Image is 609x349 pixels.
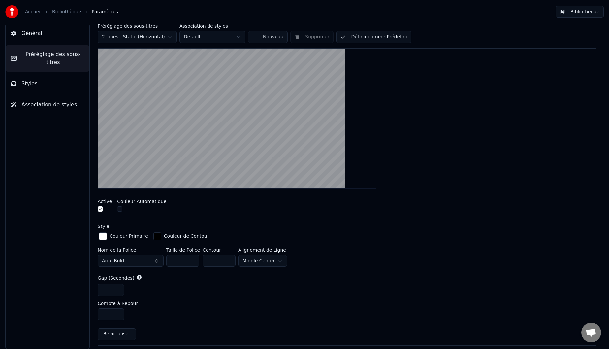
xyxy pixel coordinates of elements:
[248,31,288,43] button: Nouveau
[98,248,164,252] label: Nom de la Police
[21,101,77,109] span: Association de styles
[98,224,109,228] label: Style
[166,248,200,252] label: Taille de Police
[25,9,42,15] a: Accueil
[98,199,112,204] label: Activé
[336,31,411,43] button: Définir comme Prédéfini
[21,29,42,37] span: Général
[25,9,118,15] nav: breadcrumb
[203,248,236,252] label: Contour
[22,51,84,66] span: Préréglage des sous-titres
[98,34,596,345] div: Compte à Rebour de Gap Silencieux
[179,24,245,28] label: Association de styles
[98,276,134,280] label: Gap (Secondes)
[98,328,136,340] button: Réinitialiser
[92,9,118,15] span: Paramètres
[6,45,89,72] button: Préréglage des sous-titres
[98,231,149,242] button: Couleur Primaire
[52,9,81,15] a: Bibliothèque
[152,231,210,242] button: Couleur de Contour
[6,95,89,114] button: Association de styles
[6,74,89,93] button: Styles
[98,24,177,28] label: Préréglage des sous-titres
[164,233,209,240] div: Couleur de Contour
[98,301,138,306] label: Compte à Rebour
[556,6,604,18] button: Bibliothèque
[5,5,18,18] img: youka
[238,248,287,252] label: Alignement de Ligne
[581,323,601,342] div: Ouvrir le chat
[117,199,166,204] label: Couleur Automatique
[110,233,148,240] div: Couleur Primaire
[21,80,38,87] span: Styles
[102,258,124,264] span: Arial Bold
[6,24,89,43] button: Général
